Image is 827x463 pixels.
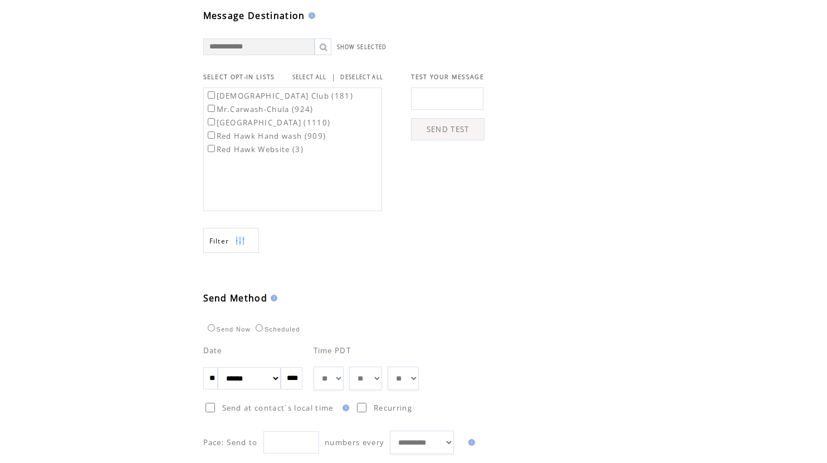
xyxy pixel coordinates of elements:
span: Recurring [374,403,412,413]
input: [GEOGRAPHIC_DATA] (1110) [208,118,215,125]
label: Red Hawk Hand wash (909) [205,131,326,141]
img: filters.png [235,228,245,254]
a: SEND TEST [411,118,485,140]
a: Filter [203,228,259,253]
img: help.gif [339,404,349,411]
a: DESELECT ALL [340,74,383,81]
label: [DEMOGRAPHIC_DATA] Club (181) [205,91,354,101]
img: help.gif [305,12,315,19]
a: SELECT ALL [292,74,327,81]
span: Message Destination [203,9,305,22]
a: SHOW SELECTED [337,43,387,51]
input: [DEMOGRAPHIC_DATA] Club (181) [208,91,215,99]
label: Send Now [205,326,251,333]
span: numbers every [325,437,384,447]
label: Mr.Carwash-Chula (924) [205,104,314,114]
img: help.gif [465,439,475,446]
input: Mr.Carwash-Chula (924) [208,105,215,112]
span: Send at contact`s local time [222,403,334,413]
span: Show filters [209,236,229,246]
span: Time PDT [314,345,351,355]
span: TEST YOUR MESSAGE [411,73,484,81]
input: Scheduled [256,324,263,332]
span: SELECT OPT-IN LISTS [203,73,275,81]
span: | [331,72,336,82]
input: Send Now [208,324,215,332]
input: Red Hawk Website (3) [208,145,215,152]
span: Pace: Send to [203,437,258,447]
span: Send Method [203,292,268,304]
span: Date [203,345,222,355]
img: help.gif [267,295,277,301]
label: Scheduled [253,326,300,333]
input: Red Hawk Hand wash (909) [208,131,215,139]
label: [GEOGRAPHIC_DATA] (1110) [205,118,331,128]
label: Red Hawk Website (3) [205,144,304,154]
